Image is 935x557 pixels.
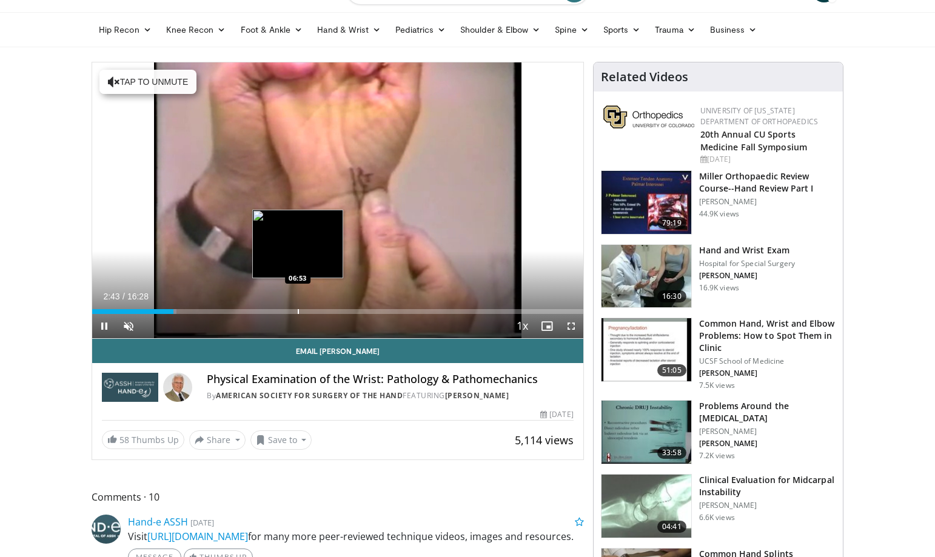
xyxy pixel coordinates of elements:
p: [PERSON_NAME] [699,369,836,378]
a: 20th Annual CU Sports Medicine Fall Symposium [700,128,807,153]
p: [PERSON_NAME] [699,271,795,281]
span: 2:43 [103,292,119,301]
h3: Miller Orthopaedic Review Course--Hand Review Part I [699,170,836,195]
video-js: Video Player [92,62,583,339]
h4: Related Videos [601,70,688,84]
a: [URL][DOMAIN_NAME] [147,530,248,543]
span: 04:41 [657,521,686,533]
a: Trauma [648,18,703,42]
a: Knee Recon [159,18,233,42]
small: [DATE] [190,517,214,528]
a: 51:05 Common Hand, Wrist and Elbow Problems: How to Spot Them in Clinic UCSF School of Medicine [... [601,318,836,390]
img: miller_1.png.150x105_q85_crop-smart_upscale.jpg [602,171,691,234]
img: Screen_shot_2010-09-13_at_9.18.41_PM_2.png.150x105_q85_crop-smart_upscale.jpg [602,475,691,538]
span: 33:58 [657,447,686,459]
div: [DATE] [700,154,833,165]
a: Spine [548,18,595,42]
p: 7.2K views [699,451,735,461]
div: By FEATURING [207,390,573,401]
span: 16:30 [657,290,686,302]
a: University of [US_STATE] Department of Orthopaedics [700,105,818,127]
button: Unmute [116,314,141,338]
a: 79:19 Miller Orthopaedic Review Course--Hand Review Part I [PERSON_NAME] 44.9K views [601,170,836,235]
a: Business [703,18,765,42]
a: American Society for Surgery of the Hand [216,390,403,401]
img: bbb4fcc0-f4d3-431b-87df-11a0caa9bf74.150x105_q85_crop-smart_upscale.jpg [602,401,691,464]
img: 355603a8-37da-49b6-856f-e00d7e9307d3.png.150x105_q85_autocrop_double_scale_upscale_version-0.2.png [603,105,694,128]
a: [PERSON_NAME] [445,390,509,401]
a: Email [PERSON_NAME] [92,339,583,363]
a: 33:58 Problems Around the [MEDICAL_DATA] [PERSON_NAME] [PERSON_NAME] 7.2K views [601,400,836,464]
h3: Hand and Wrist Exam [699,244,795,256]
h3: Common Hand, Wrist and Elbow Problems: How to Spot Them in Clinic [699,318,836,354]
img: image.jpeg [252,210,343,278]
button: Fullscreen [559,314,583,338]
a: Shoulder & Elbow [453,18,548,42]
a: 16:30 Hand and Wrist Exam Hospital for Special Surgery [PERSON_NAME] 16.9K views [601,244,836,309]
span: 79:19 [657,217,686,229]
img: Avatar [163,373,192,402]
img: 1179008b-ca21-4077-ae36-f19d7042cd10.150x105_q85_crop-smart_upscale.jpg [602,245,691,308]
img: 8a80b912-e7da-4adf-b05d-424f1ac09a1c.150x105_q85_crop-smart_upscale.jpg [602,318,691,381]
p: Hospital for Special Surgery [699,259,795,268]
a: 58 Thumbs Up [102,430,184,449]
span: 58 [119,434,129,445]
p: [PERSON_NAME] [699,501,836,510]
span: Comments 10 [92,489,584,505]
button: Share [189,430,246,450]
p: UCSF School of Medicine [699,356,836,366]
p: 7.5K views [699,381,735,390]
a: Sports [596,18,648,42]
span: / [122,292,125,301]
span: 5,114 views [515,433,574,447]
button: Playback Rate [511,314,535,338]
span: 51:05 [657,364,686,376]
div: [DATE] [540,409,573,420]
img: American Society for Surgery of the Hand [102,373,158,402]
h3: Problems Around the [MEDICAL_DATA] [699,400,836,424]
a: Hand-e ASSH [128,515,188,529]
div: Progress Bar [92,309,583,314]
a: Pediatrics [388,18,453,42]
button: Enable picture-in-picture mode [535,314,559,338]
p: [PERSON_NAME] [699,439,836,449]
a: 04:41 Clinical Evaluation for Midcarpal Instability [PERSON_NAME] 6.6K views [601,474,836,538]
span: 16:28 [127,292,149,301]
button: Save to [250,430,312,450]
h3: Clinical Evaluation for Midcarpal Instability [699,474,836,498]
p: Visit for many more peer-reviewed technique videos, images and resources. [128,529,584,544]
img: Avatar [92,515,121,544]
p: 44.9K views [699,209,739,219]
p: [PERSON_NAME] [699,197,836,207]
a: Foot & Ankle [233,18,310,42]
p: 6.6K views [699,513,735,522]
p: [PERSON_NAME] [699,427,836,436]
a: Hip Recon [92,18,159,42]
p: 16.9K views [699,283,739,293]
a: Hand & Wrist [310,18,388,42]
button: Pause [92,314,116,338]
h4: Physical Examination of the Wrist: Pathology & Pathomechanics [207,373,573,386]
button: Tap to unmute [99,70,196,94]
